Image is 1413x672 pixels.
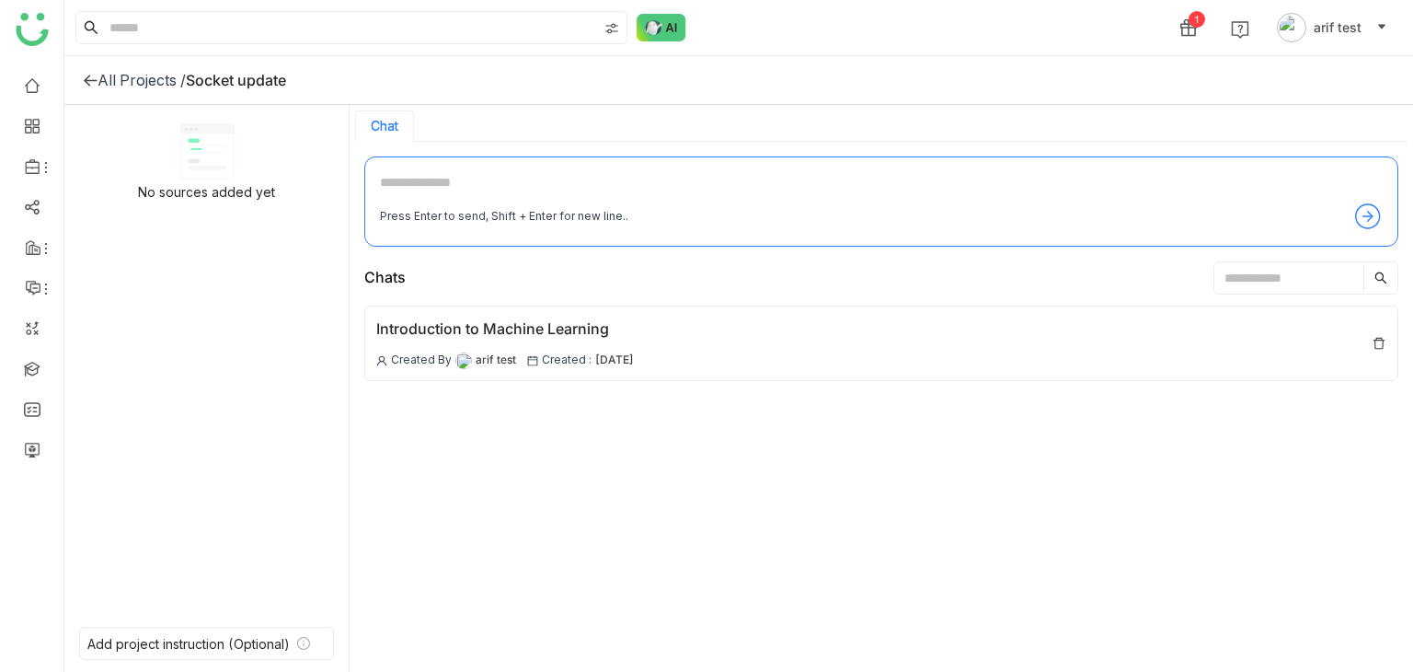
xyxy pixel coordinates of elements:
[476,352,516,369] span: arif test
[1372,336,1386,351] img: delete.svg
[1277,13,1306,42] img: avatar
[542,352,592,369] span: Created :
[1231,20,1249,39] img: help.svg
[391,352,452,369] span: Created By
[1273,13,1391,42] button: arif test
[87,636,290,652] div: Add project instruction (Optional)
[604,21,619,36] img: search-type.svg
[186,71,286,89] div: Socket update
[380,208,628,226] div: Press Enter to send, Shift + Enter for new line..
[138,184,275,200] div: No sources added yet
[16,13,49,46] img: logo
[98,71,186,89] div: All Projects /
[455,353,472,369] img: 684abccfde261c4b36a4c026
[637,14,686,41] img: ask-buddy-normal.svg
[376,318,634,341] div: Introduction to Machine Learning
[595,352,634,369] span: [DATE]
[371,119,398,133] button: Chat
[1189,11,1205,28] div: 1
[364,266,406,289] div: Chats
[1314,17,1361,38] span: arif test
